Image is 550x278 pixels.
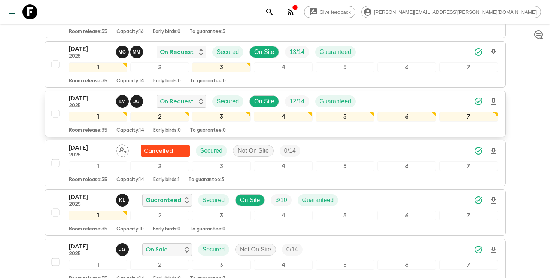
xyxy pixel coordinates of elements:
[116,194,130,207] button: KL
[377,161,436,171] div: 6
[304,6,355,18] a: Give feedback
[116,78,144,84] p: Capacity: 14
[69,29,107,35] p: Room release: 35
[489,48,498,57] svg: Download Onboarding
[474,48,483,56] svg: Synced Successfully
[69,260,128,270] div: 1
[116,29,144,35] p: Capacity: 16
[249,46,279,58] div: On Site
[130,211,189,220] div: 2
[320,97,352,106] p: Guaranteed
[439,161,498,171] div: 7
[116,243,130,256] button: JG
[439,260,498,270] div: 7
[302,196,334,205] p: Guaranteed
[271,194,291,206] div: Trip Fill
[254,48,274,56] p: On Site
[189,226,225,232] p: To guarantee: 0
[116,95,145,108] button: LVJG
[116,226,144,232] p: Capacity: 10
[69,251,110,257] p: 2025
[119,247,125,253] p: J G
[69,202,110,208] p: 2025
[144,146,173,155] p: Cancelled
[116,128,144,134] p: Capacity: 14
[217,97,239,106] p: Secured
[377,211,436,220] div: 6
[69,78,107,84] p: Room release: 35
[235,194,265,206] div: On Site
[190,78,226,84] p: To guarantee: 0
[130,260,189,270] div: 2
[69,177,107,183] p: Room release: 35
[439,112,498,122] div: 7
[212,95,244,107] div: Secured
[285,95,309,107] div: Trip Fill
[289,97,304,106] p: 12 / 14
[69,94,110,103] p: [DATE]
[69,54,110,59] p: 2025
[240,245,271,254] p: Not On Site
[153,78,181,84] p: Early birds: 0
[198,244,230,256] div: Secured
[439,62,498,72] div: 7
[316,62,374,72] div: 5
[439,211,498,220] div: 7
[212,46,244,58] div: Secured
[285,46,309,58] div: Trip Fill
[489,147,498,156] svg: Download Onboarding
[141,145,190,157] div: Flash Pack cancellation
[192,62,251,72] div: 3
[489,196,498,205] svg: Download Onboarding
[160,97,194,106] p: On Request
[189,29,225,35] p: To guarantee: 3
[474,97,483,106] svg: Synced Successfully
[316,211,374,220] div: 5
[192,112,251,122] div: 3
[254,161,313,171] div: 4
[133,49,140,55] p: M M
[254,260,313,270] div: 4
[489,245,498,254] svg: Download Onboarding
[153,29,180,35] p: Early birds: 0
[69,226,107,232] p: Room release: 35
[116,245,130,251] span: Jeronimo Granados
[320,48,352,56] p: Guaranteed
[192,161,251,171] div: 3
[238,146,269,155] p: Not On Site
[254,211,313,220] div: 4
[249,95,279,107] div: On Site
[262,4,277,19] button: search adventures
[69,193,110,202] p: [DATE]
[45,41,506,88] button: [DATE]2025Marcella Granatiere, Matias MolinaOn RequestSecuredOn SiteTrip FillGuaranteed1234567Roo...
[377,62,436,72] div: 6
[69,242,110,251] p: [DATE]
[240,196,260,205] p: On Site
[254,112,313,122] div: 4
[116,147,129,153] span: Assign pack leader
[160,48,194,56] p: On Request
[489,97,498,106] svg: Download Onboarding
[130,112,189,122] div: 2
[45,140,506,186] button: [DATE]2025Assign pack leaderFlash Pack cancellationSecuredNot On SiteTrip Fill1234567Room release...
[69,128,107,134] p: Room release: 35
[235,244,276,256] div: Not On Site
[69,143,110,152] p: [DATE]
[130,62,189,72] div: 2
[153,226,180,232] p: Early birds: 0
[146,196,181,205] p: Guaranteed
[282,244,303,256] div: Trip Fill
[153,128,181,134] p: Early birds: 0
[130,161,189,171] div: 2
[69,112,128,122] div: 1
[316,260,374,270] div: 5
[361,6,541,18] div: [PERSON_NAME][EMAIL_ADDRESS][PERSON_NAME][DOMAIN_NAME]
[233,145,274,157] div: Not On Site
[188,177,224,183] p: To guarantee: 3
[116,177,144,183] p: Capacity: 14
[133,98,140,104] p: J G
[4,4,19,19] button: menu
[200,146,223,155] p: Secured
[116,46,145,58] button: MGMM
[316,9,355,15] span: Give feedback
